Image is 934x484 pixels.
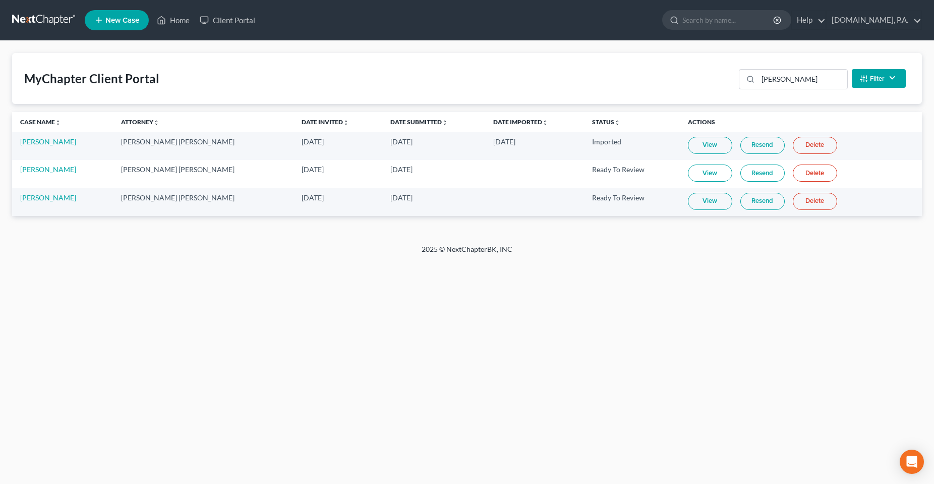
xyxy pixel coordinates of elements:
div: Open Intercom Messenger [900,450,924,474]
div: 2025 © NextChapterBK, INC [180,244,754,262]
a: Help [792,11,826,29]
a: Delete [793,165,837,182]
a: [PERSON_NAME] [20,165,76,174]
a: Delete [793,137,837,154]
span: [DATE] [302,137,324,146]
a: Attorneyunfold_more [121,118,159,126]
td: Ready To Review [584,188,680,216]
span: New Case [105,17,139,24]
a: Resend [740,193,785,210]
a: Client Portal [195,11,260,29]
a: View [688,165,732,182]
span: [DATE] [390,193,413,202]
span: [DATE] [390,137,413,146]
a: Delete [793,193,837,210]
span: [DATE] [302,193,324,202]
i: unfold_more [343,120,349,126]
div: MyChapter Client Portal [24,71,159,87]
td: Imported [584,132,680,160]
td: Ready To Review [584,160,680,188]
td: [PERSON_NAME] [PERSON_NAME] [113,132,294,160]
a: Case Nameunfold_more [20,118,61,126]
i: unfold_more [153,120,159,126]
a: Resend [740,137,785,154]
span: [DATE] [390,165,413,174]
i: unfold_more [542,120,548,126]
a: Date Importedunfold_more [493,118,548,126]
a: [DOMAIN_NAME], P.A. [827,11,921,29]
span: [DATE] [493,137,515,146]
a: Date Submittedunfold_more [390,118,448,126]
th: Actions [680,112,922,132]
a: Statusunfold_more [592,118,620,126]
button: Filter [852,69,906,88]
i: unfold_more [55,120,61,126]
a: Resend [740,165,785,182]
a: Date Invitedunfold_more [302,118,349,126]
td: [PERSON_NAME] [PERSON_NAME] [113,160,294,188]
input: Search by name... [682,11,775,29]
td: [PERSON_NAME] [PERSON_NAME] [113,188,294,216]
input: Search... [758,70,847,89]
a: View [688,193,732,210]
a: [PERSON_NAME] [20,137,76,146]
a: View [688,137,732,154]
span: [DATE] [302,165,324,174]
a: Home [152,11,195,29]
i: unfold_more [442,120,448,126]
i: unfold_more [614,120,620,126]
a: [PERSON_NAME] [20,193,76,202]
